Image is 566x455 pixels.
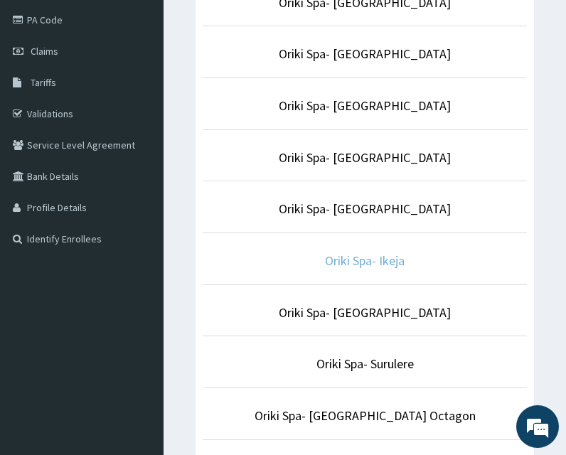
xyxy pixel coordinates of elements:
a: Oriki Spa- [GEOGRAPHIC_DATA] [279,200,451,217]
a: Oriki Spa- [GEOGRAPHIC_DATA] [279,149,451,166]
a: Oriki Spa- [GEOGRAPHIC_DATA] [279,45,451,62]
a: Oriki Spa- [GEOGRAPHIC_DATA] [279,304,451,321]
a: Oriki Spa- [GEOGRAPHIC_DATA] [279,97,451,114]
a: Oriki Spa- Surulere [316,355,414,372]
span: Tariffs [31,76,56,89]
a: Oriki Spa- [GEOGRAPHIC_DATA] Octagon [255,407,476,424]
span: Claims [31,45,58,58]
a: Oriki Spa- Ikeja [325,252,405,269]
